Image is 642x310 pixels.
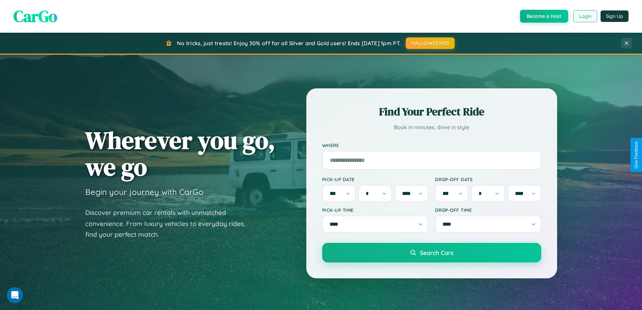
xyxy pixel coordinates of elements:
[573,10,597,22] button: Login
[177,40,401,47] span: No tricks, just treats! Enjoy 30% off for all Silver and Gold users! Ends [DATE] 1pm PT.
[85,187,204,197] h3: Begin your journey with CarGo
[322,122,541,132] p: Book in minutes, drive in style
[7,287,23,303] iframe: Intercom live chat
[601,10,629,22] button: Sign Up
[85,207,254,240] p: Discover premium car rentals with unmatched convenience. From luxury vehicles to everyday rides, ...
[85,127,275,180] h1: Wherever you go, we go
[420,249,453,256] span: Search Cars
[634,141,639,169] div: Give Feedback
[322,104,541,119] h2: Find Your Perfect Ride
[406,37,455,49] button: HALLOWEEN30
[322,176,428,182] label: Pick-up Date
[13,5,57,27] span: CarGo
[322,207,428,213] label: Pick-up Time
[520,10,568,23] button: Become a Host
[435,176,541,182] label: Drop-off Date
[322,142,541,148] label: Where
[435,207,541,213] label: Drop-off Time
[322,243,541,262] button: Search Cars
